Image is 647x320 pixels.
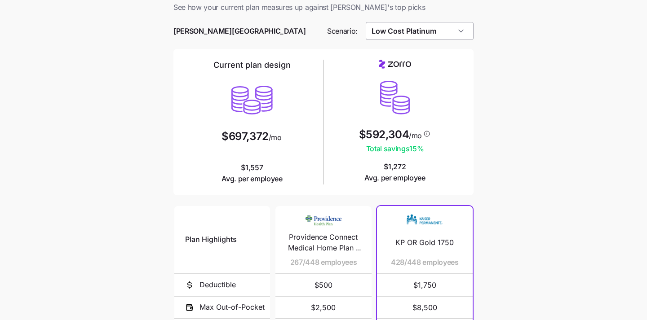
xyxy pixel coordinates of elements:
span: [PERSON_NAME][GEOGRAPHIC_DATA] [173,26,306,37]
span: $697,372 [222,131,268,142]
span: See how your current plan measures up against [PERSON_NAME]'s top picks [173,2,474,13]
span: Avg. per employee [222,173,283,184]
span: $1,750 [388,274,462,296]
span: Max Out-of-Pocket [199,302,265,313]
span: Providence Connect Medical Home Plan - Connect Network [286,232,360,254]
span: Avg. per employee [364,172,425,184]
img: Carrier [306,211,341,228]
span: Plan Highlights [185,234,237,245]
span: 428/448 employees [391,257,459,268]
span: KP OR Gold 1750 [395,237,454,248]
span: /mo [409,132,422,139]
span: /mo [269,134,282,141]
span: Total savings 15 % [359,143,431,154]
h2: Current plan design [213,60,291,70]
span: $1,557 [222,162,283,184]
span: $8,500 [388,297,462,318]
span: $1,272 [364,161,425,184]
span: $500 [286,274,360,296]
span: $592,304 [359,129,409,140]
span: 267/448 employees [290,257,357,268]
span: Scenario: [327,26,358,37]
span: $2,500 [286,297,360,318]
img: Carrier [407,211,443,228]
span: Deductible [199,279,236,290]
